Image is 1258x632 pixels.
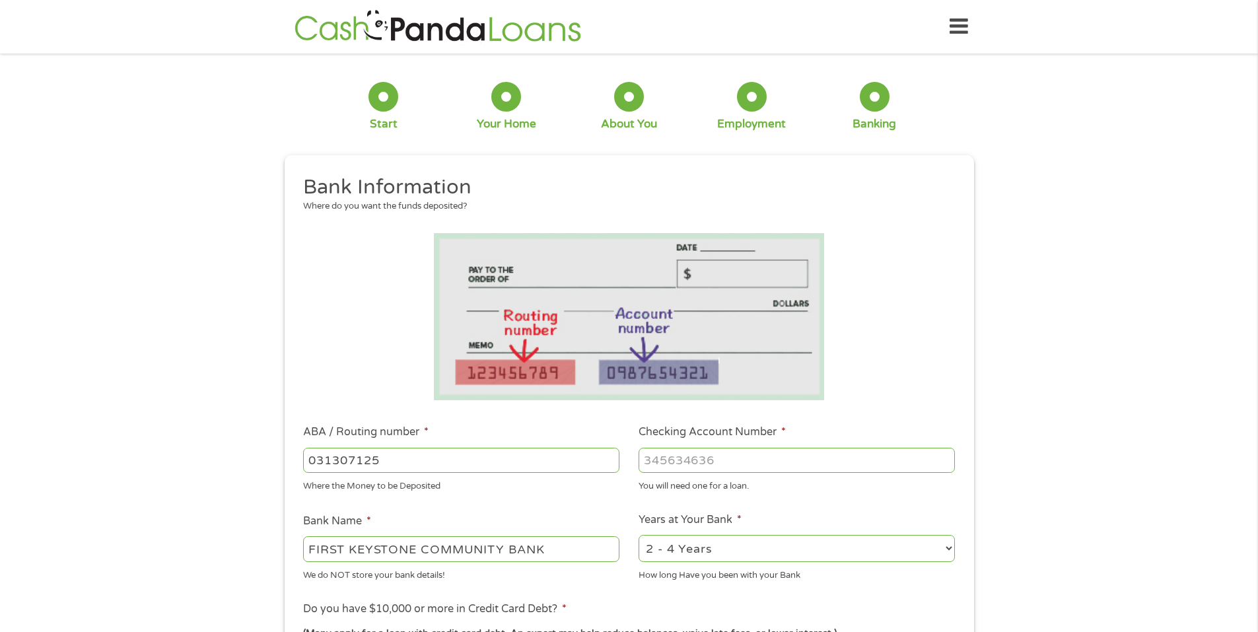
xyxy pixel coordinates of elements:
[303,564,619,582] div: We do NOT store your bank details!
[601,117,657,131] div: About You
[370,117,398,131] div: Start
[477,117,536,131] div: Your Home
[303,602,567,616] label: Do you have $10,000 or more in Credit Card Debt?
[853,117,896,131] div: Banking
[639,513,742,527] label: Years at Your Bank
[639,425,786,439] label: Checking Account Number
[303,425,429,439] label: ABA / Routing number
[303,475,619,493] div: Where the Money to be Deposited
[434,233,825,400] img: Routing number location
[291,8,585,46] img: GetLoanNow Logo
[717,117,786,131] div: Employment
[639,564,955,582] div: How long Have you been with your Bank
[303,514,371,528] label: Bank Name
[639,475,955,493] div: You will need one for a loan.
[303,448,619,473] input: 263177916
[303,200,945,213] div: Where do you want the funds deposited?
[303,174,945,201] h2: Bank Information
[639,448,955,473] input: 345634636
